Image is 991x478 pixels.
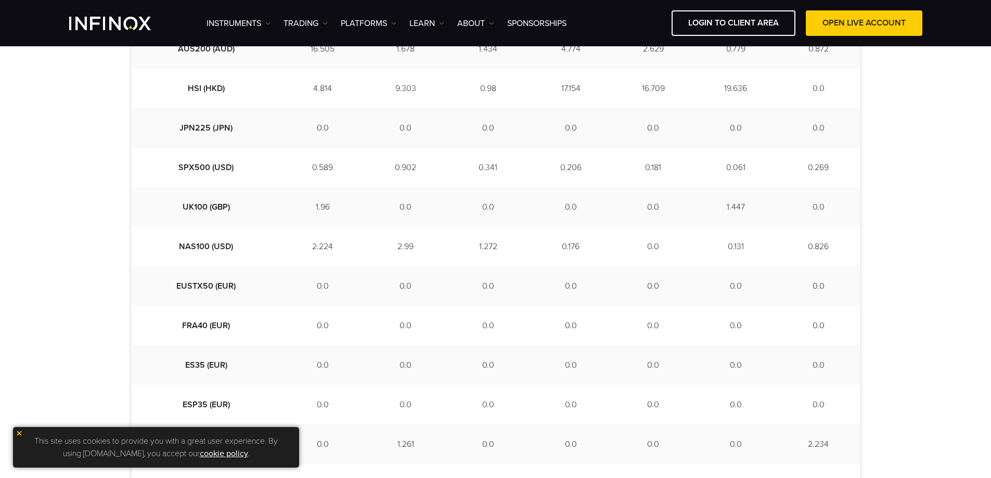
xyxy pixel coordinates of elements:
td: 0.269 [777,148,860,187]
td: 0.0 [530,306,612,345]
td: 0.0 [364,187,447,227]
p: This site uses cookies to provide you with a great user experience. By using [DOMAIN_NAME], you a... [18,432,294,462]
td: 0.0 [447,385,530,424]
td: 0.0 [281,108,365,148]
td: 0.589 [281,148,365,187]
td: 0.0 [777,385,860,424]
td: 0.0 [364,345,447,385]
td: 1.678 [364,29,447,69]
td: 0.176 [530,227,612,266]
td: 0.0 [777,69,860,108]
td: 0.872 [777,29,860,69]
td: 0.0 [694,385,777,424]
a: cookie policy [200,448,248,459]
td: 0.0 [612,306,694,345]
a: ABOUT [457,17,494,30]
td: ESP35 (EUR) [132,385,281,424]
td: 0.0 [694,424,777,464]
td: 0.0 [694,108,777,148]
a: SPONSORSHIPS [507,17,567,30]
td: 0.0 [694,266,777,306]
td: 0.826 [777,227,860,266]
td: 0.0 [530,266,612,306]
td: 2.224 [281,227,365,266]
td: 2.629 [612,29,694,69]
td: 0.131 [694,227,777,266]
td: 0.0 [777,187,860,227]
td: 0.0 [777,266,860,306]
td: 0.0 [530,108,612,148]
td: 9.303 [364,69,447,108]
img: yellow close icon [16,430,23,437]
td: 0.0 [281,345,365,385]
td: 0.181 [612,148,694,187]
td: 0.0 [281,424,365,464]
td: UK100 (GBP) [132,187,281,227]
td: 0.0 [364,108,447,148]
td: 0.98 [447,69,530,108]
td: 0.0 [612,227,694,266]
td: 0.0 [364,266,447,306]
td: 0.0 [447,345,530,385]
td: 0.0 [447,187,530,227]
a: PLATFORMS [341,17,396,30]
td: 0.206 [530,148,612,187]
td: 0.0 [530,424,612,464]
td: 2.99 [364,227,447,266]
a: LOGIN TO CLIENT AREA [672,10,795,36]
td: 0.0 [777,306,860,345]
td: 16.709 [612,69,694,108]
td: 17.154 [530,69,612,108]
td: HSI (HKD) [132,69,281,108]
td: 1.261 [364,424,447,464]
td: 0.902 [364,148,447,187]
td: 0.341 [447,148,530,187]
td: 0.0 [364,306,447,345]
td: 0.0 [530,385,612,424]
td: AUS200 (AUD) [132,29,281,69]
td: 2.234 [777,424,860,464]
td: 0.0 [447,306,530,345]
td: 0.0 [612,108,694,148]
td: 0.0 [612,187,694,227]
td: 16.505 [281,29,365,69]
td: 1.447 [694,187,777,227]
td: 0.0 [694,306,777,345]
td: 0.0 [694,345,777,385]
td: 0.0 [612,424,694,464]
td: 0.0 [281,266,365,306]
td: 0.061 [694,148,777,187]
td: SPX500 (USD) [132,148,281,187]
td: 0.0 [364,385,447,424]
td: 0.0 [447,108,530,148]
td: 1.96 [281,187,365,227]
td: 0.0 [612,345,694,385]
td: 0.0 [530,345,612,385]
a: OPEN LIVE ACCOUNT [806,10,922,36]
td: 19.636 [694,69,777,108]
a: TRADING [284,17,328,30]
td: CHINA50(USD) [132,424,281,464]
td: 0.0 [281,385,365,424]
td: 0.0 [612,266,694,306]
td: JPN225 (JPN) [132,108,281,148]
td: 4.814 [281,69,365,108]
a: Learn [409,17,444,30]
td: 0.0 [612,385,694,424]
td: 1.272 [447,227,530,266]
td: 0.0 [447,266,530,306]
td: 4.774 [530,29,612,69]
td: FRA40 (EUR) [132,306,281,345]
td: 1.434 [447,29,530,69]
td: ES35 (EUR) [132,345,281,385]
td: 0.0 [281,306,365,345]
td: 0.0 [777,108,860,148]
td: 0.779 [694,29,777,69]
td: 0.0 [777,345,860,385]
a: INFINOX Logo [69,17,175,30]
td: 0.0 [530,187,612,227]
td: NAS100 (USD) [132,227,281,266]
a: Instruments [207,17,271,30]
td: EUSTX50 (EUR) [132,266,281,306]
td: 0.0 [447,424,530,464]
